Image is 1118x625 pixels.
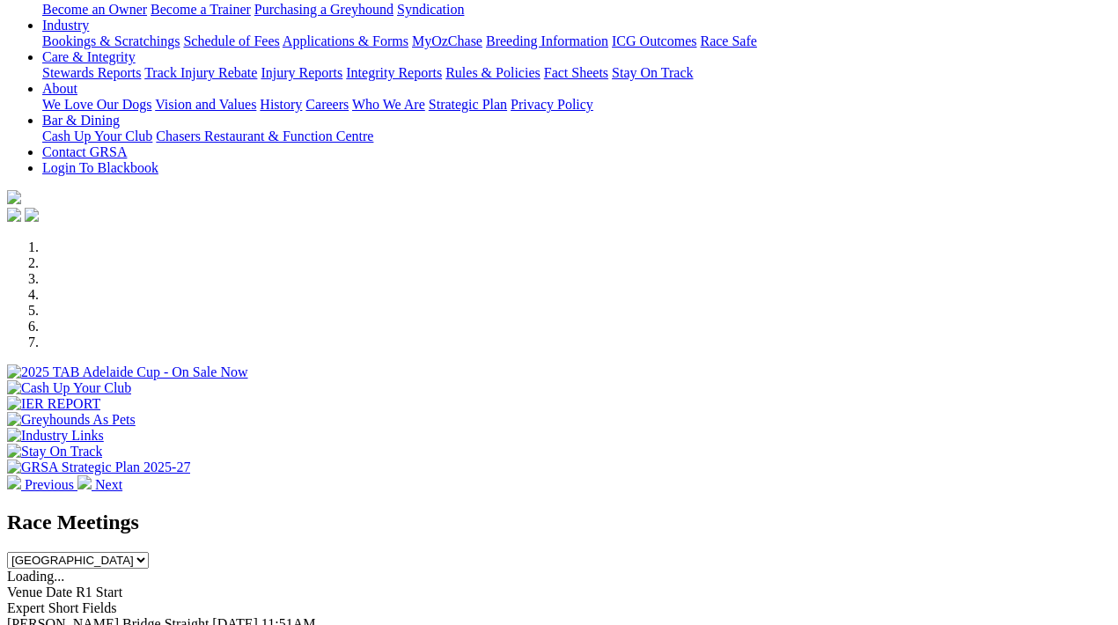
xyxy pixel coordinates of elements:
img: chevron-left-pager-white.svg [7,475,21,489]
a: Breeding Information [486,33,608,48]
h2: Race Meetings [7,511,1111,534]
a: ICG Outcomes [612,33,696,48]
span: Next [95,477,122,492]
img: chevron-right-pager-white.svg [77,475,92,489]
a: Rules & Policies [445,65,541,80]
img: Industry Links [7,428,104,444]
a: Industry [42,18,89,33]
span: Loading... [7,569,64,584]
div: Get Involved [42,2,1111,18]
a: Contact GRSA [42,144,127,159]
a: About [42,81,77,96]
a: Integrity Reports [346,65,442,80]
span: R1 Start [76,585,122,599]
span: Venue [7,585,42,599]
span: Short [48,600,79,615]
a: Bookings & Scratchings [42,33,180,48]
span: Previous [25,477,74,492]
a: Stay On Track [612,65,693,80]
a: Become an Owner [42,2,147,17]
a: MyOzChase [412,33,482,48]
img: Cash Up Your Club [7,380,131,396]
a: Syndication [397,2,464,17]
div: Bar & Dining [42,129,1111,144]
img: Stay On Track [7,444,102,460]
a: Privacy Policy [511,97,593,112]
a: Track Injury Rebate [144,65,257,80]
a: Chasers Restaurant & Function Centre [156,129,373,143]
a: History [260,97,302,112]
img: Greyhounds As Pets [7,412,136,428]
a: We Love Our Dogs [42,97,151,112]
img: GRSA Strategic Plan 2025-27 [7,460,190,475]
a: Purchasing a Greyhound [254,2,394,17]
a: Schedule of Fees [183,33,279,48]
a: Applications & Forms [283,33,408,48]
a: Vision and Values [155,97,256,112]
a: Next [77,477,122,492]
img: 2025 TAB Adelaide Cup - On Sale Now [7,364,248,380]
a: Fact Sheets [544,65,608,80]
a: Bar & Dining [42,113,120,128]
a: Who We Are [352,97,425,112]
span: Fields [82,600,116,615]
a: Injury Reports [261,65,342,80]
a: Cash Up Your Club [42,129,152,143]
a: Careers [305,97,349,112]
a: Previous [7,477,77,492]
div: Care & Integrity [42,65,1111,81]
div: About [42,97,1111,113]
img: twitter.svg [25,208,39,222]
span: Date [46,585,72,599]
a: Become a Trainer [151,2,251,17]
img: facebook.svg [7,208,21,222]
a: Login To Blackbook [42,160,158,175]
a: Stewards Reports [42,65,141,80]
div: Industry [42,33,1111,49]
a: Race Safe [700,33,756,48]
img: logo-grsa-white.png [7,190,21,204]
a: Care & Integrity [42,49,136,64]
span: Expert [7,600,45,615]
a: Strategic Plan [429,97,507,112]
img: IER REPORT [7,396,100,412]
